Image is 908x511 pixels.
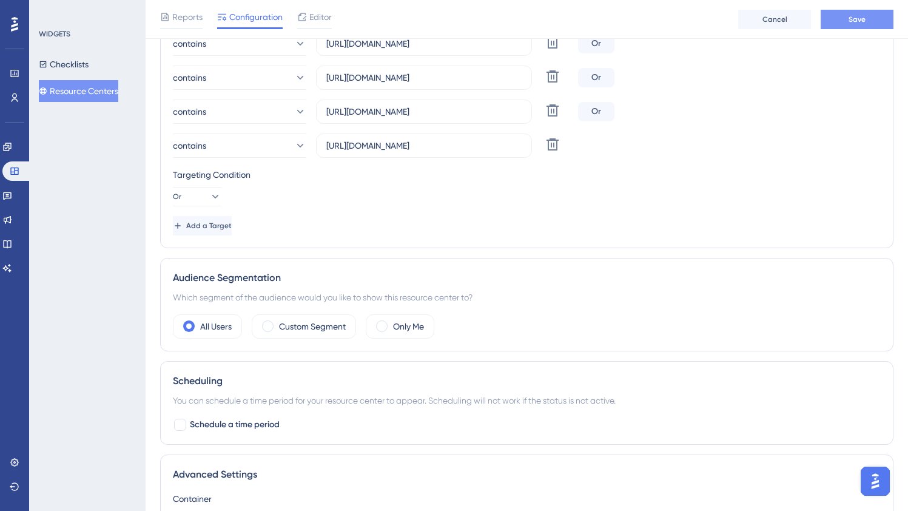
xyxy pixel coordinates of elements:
div: Or [578,34,614,53]
button: contains [173,32,306,56]
span: contains [173,70,206,85]
button: Checklists [39,53,89,75]
div: Advanced Settings [173,467,881,482]
button: Or [173,187,221,206]
span: Reports [172,10,203,24]
input: yourwebsite.com/path [326,71,522,84]
label: Custom Segment [279,319,346,334]
div: Scheduling [173,374,881,388]
input: yourwebsite.com/path [326,139,522,152]
button: Resource Centers [39,80,118,102]
iframe: UserGuiding AI Assistant Launcher [857,463,893,499]
span: contains [173,138,206,153]
span: contains [173,104,206,119]
button: contains [173,66,306,90]
label: All Users [200,319,232,334]
div: Or [578,68,614,87]
input: yourwebsite.com/path [326,105,522,118]
span: contains [173,36,206,51]
span: Configuration [229,10,283,24]
button: Save [821,10,893,29]
div: Container [173,492,881,506]
span: Or [173,192,181,201]
button: Add a Target [173,216,232,235]
span: Schedule a time period [190,418,280,432]
div: Or [578,102,614,121]
span: Add a Target [186,221,232,231]
button: contains [173,100,306,124]
span: Cancel [762,15,787,24]
span: Save [849,15,866,24]
button: Cancel [738,10,811,29]
div: You can schedule a time period for your resource center to appear. Scheduling will not work if th... [173,393,881,408]
label: Only Me [393,319,424,334]
div: Audience Segmentation [173,271,881,285]
div: WIDGETS [39,29,70,39]
div: Targeting Condition [173,168,881,182]
span: Editor [309,10,332,24]
button: contains [173,134,306,158]
div: Which segment of the audience would you like to show this resource center to? [173,290,881,305]
input: yourwebsite.com/path [326,37,522,50]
